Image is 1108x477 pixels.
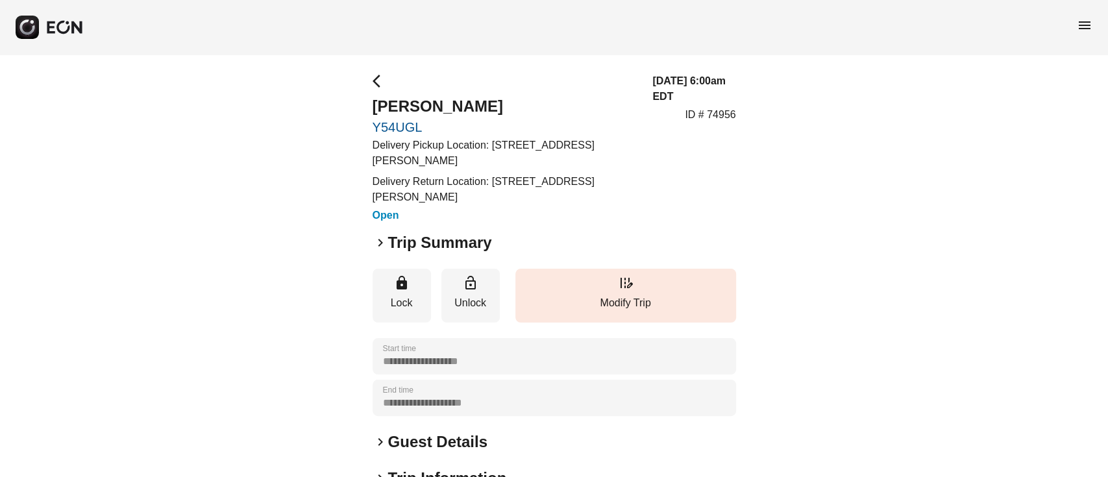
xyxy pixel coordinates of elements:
[463,275,478,291] span: lock_open
[373,73,388,89] span: arrow_back_ios
[388,232,492,253] h2: Trip Summary
[522,295,730,311] p: Modify Trip
[685,107,735,123] p: ID # 74956
[373,434,388,450] span: keyboard_arrow_right
[618,275,634,291] span: edit_road
[373,138,637,169] p: Delivery Pickup Location: [STREET_ADDRESS][PERSON_NAME]
[441,269,500,323] button: Unlock
[373,235,388,251] span: keyboard_arrow_right
[373,269,431,323] button: Lock
[652,73,735,104] h3: [DATE] 6:00am EDT
[373,174,637,205] p: Delivery Return Location: [STREET_ADDRESS][PERSON_NAME]
[379,295,425,311] p: Lock
[373,208,637,223] h3: Open
[373,96,637,117] h2: [PERSON_NAME]
[373,119,637,135] a: Y54UGL
[1077,18,1092,33] span: menu
[515,269,736,323] button: Modify Trip
[394,275,410,291] span: lock
[448,295,493,311] p: Unlock
[388,432,487,452] h2: Guest Details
